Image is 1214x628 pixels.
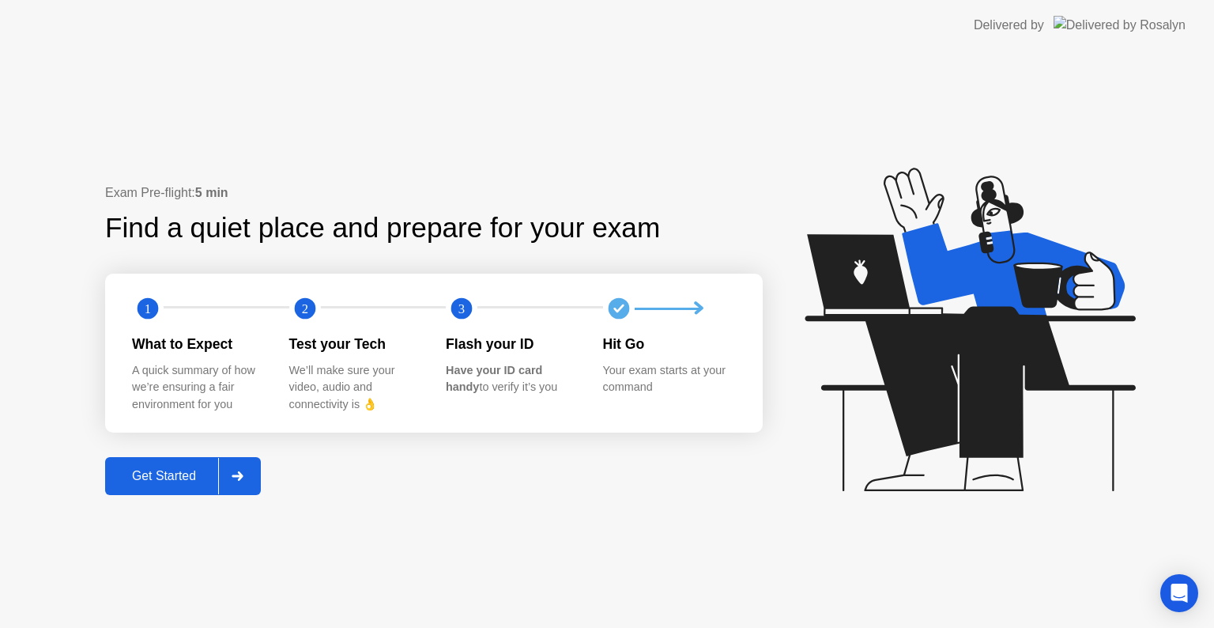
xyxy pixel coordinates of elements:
div: Your exam starts at your command [603,362,735,396]
div: Hit Go [603,334,735,354]
b: 5 min [195,186,228,199]
div: A quick summary of how we’re ensuring a fair environment for you [132,362,264,414]
div: Exam Pre-flight: [105,183,763,202]
div: to verify it’s you [446,362,578,396]
div: Flash your ID [446,334,578,354]
button: Get Started [105,457,261,495]
img: Delivered by Rosalyn [1054,16,1186,34]
div: We’ll make sure your video, audio and connectivity is 👌 [289,362,421,414]
div: Get Started [110,469,218,483]
text: 2 [301,301,307,316]
b: Have your ID card handy [446,364,542,394]
text: 3 [458,301,465,316]
div: Test your Tech [289,334,421,354]
div: Delivered by [974,16,1044,35]
div: What to Expect [132,334,264,354]
div: Find a quiet place and prepare for your exam [105,207,662,249]
div: Open Intercom Messenger [1160,574,1198,612]
text: 1 [145,301,151,316]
